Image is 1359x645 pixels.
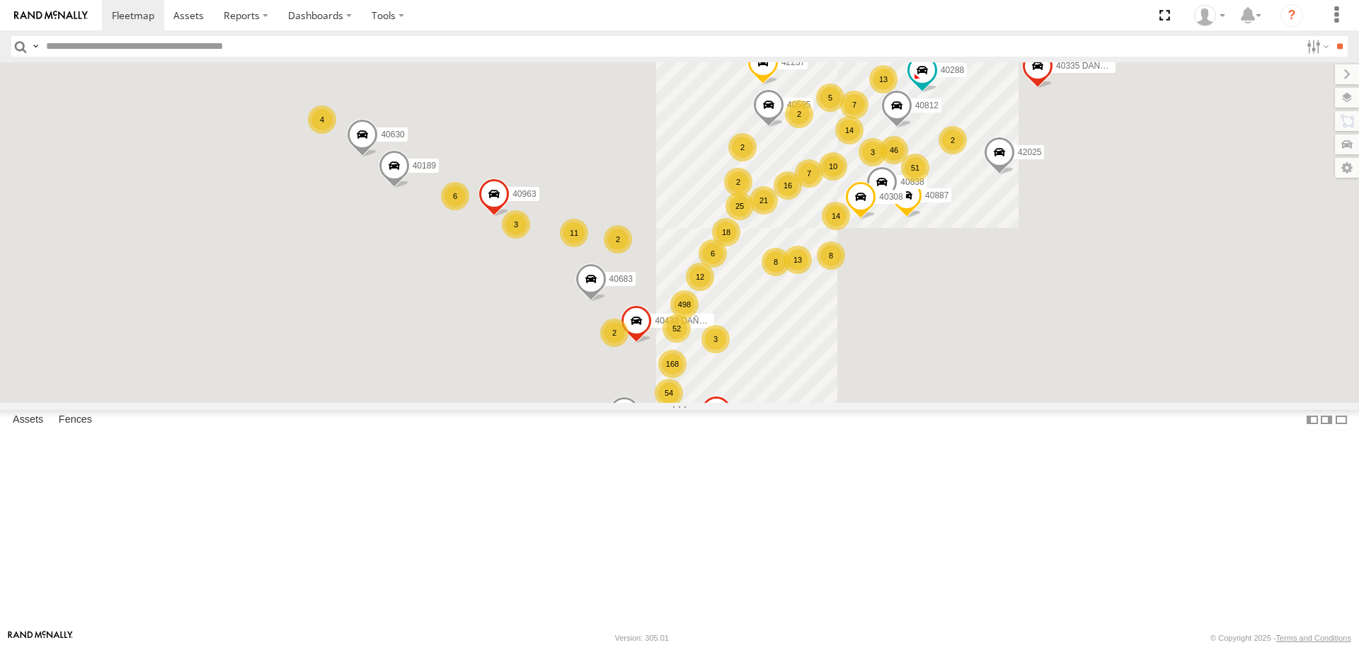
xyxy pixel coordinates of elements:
[615,634,669,642] div: Version: 305.01
[1056,62,1118,72] span: 40335 DAÑADO
[750,186,778,215] div: 21
[939,126,967,154] div: 2
[869,65,898,93] div: 13
[724,168,752,196] div: 2
[840,91,868,119] div: 7
[1305,410,1319,430] label: Dock Summary Table to the Left
[663,314,691,343] div: 52
[774,171,802,200] div: 16
[699,239,727,268] div: 6
[859,138,887,166] div: 3
[560,219,588,247] div: 11
[1189,5,1230,26] div: Caseta Laredo TX
[1335,158,1359,178] label: Map Settings
[915,101,939,111] span: 40812
[512,189,536,199] span: 40963
[1018,148,1041,158] span: 42025
[712,218,740,246] div: 18
[726,192,754,220] div: 25
[1276,634,1351,642] a: Terms and Conditions
[835,116,864,144] div: 14
[502,210,530,239] div: 3
[728,133,757,161] div: 2
[762,248,790,276] div: 8
[6,411,50,430] label: Assets
[817,241,845,270] div: 8
[655,316,717,326] span: 40432 DAÑADO
[901,154,929,182] div: 51
[781,58,805,68] span: 42237
[30,36,41,57] label: Search Query
[658,350,687,378] div: 168
[880,136,908,164] div: 46
[1319,410,1334,430] label: Dock Summary Table to the Right
[1301,36,1331,57] label: Search Filter Options
[686,263,714,291] div: 12
[14,11,88,21] img: rand-logo.svg
[819,152,847,181] div: 10
[670,290,699,319] div: 498
[8,631,73,645] a: Visit our Website
[441,182,469,210] div: 6
[784,246,812,274] div: 13
[381,130,404,140] span: 40630
[822,202,850,230] div: 14
[1280,4,1303,27] i: ?
[701,325,730,353] div: 3
[52,411,99,430] label: Fences
[1210,634,1351,642] div: © Copyright 2025 -
[609,274,633,284] span: 40683
[900,177,924,187] span: 40838
[816,84,844,112] div: 5
[655,379,683,407] div: 54
[600,319,629,347] div: 2
[1334,410,1348,430] label: Hide Summary Table
[413,161,436,171] span: 40189
[795,159,823,188] div: 7
[879,192,902,202] span: 40308
[941,65,964,75] span: 40288
[785,100,813,128] div: 2
[604,225,632,253] div: 2
[925,190,948,200] span: 40887
[308,105,336,134] div: 4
